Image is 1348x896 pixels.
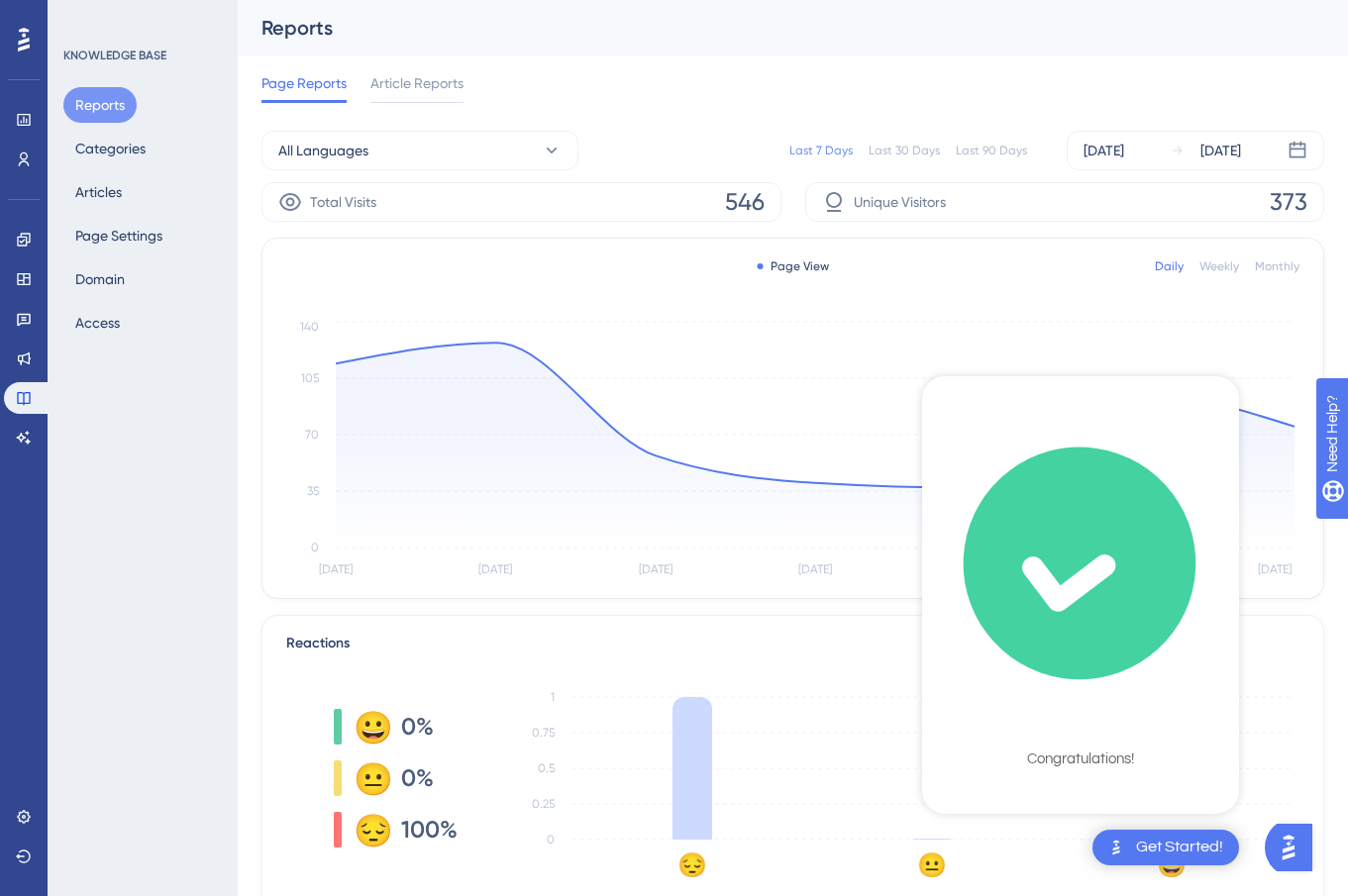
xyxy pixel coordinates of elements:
tspan: [DATE] [1258,562,1292,576]
tspan: [DATE] [478,562,512,576]
div: 😀 [354,711,385,743]
div: Checklist Completed [971,713,1192,741]
span: Total Visits [310,190,376,214]
img: launcher-image-alternative-text [1104,836,1128,859]
span: 546 [725,186,765,218]
div: Weekly [1199,258,1239,274]
div: [DATE] [1200,139,1241,162]
span: All Languages [278,139,368,162]
span: Unique Visitors [854,190,946,214]
span: Article Reports [370,71,464,95]
div: checklist loading [922,376,1239,809]
button: Domain [63,261,137,297]
tspan: 0.75 [532,726,555,740]
span: Page Reports [261,71,347,95]
tspan: 70 [305,428,319,442]
tspan: 0.5 [538,761,555,775]
div: 😔 [354,814,385,846]
div: Last 30 Days [869,143,940,158]
div: Page View [757,258,829,274]
tspan: 0 [311,541,319,554]
div: [DATE] [1084,139,1124,162]
tspan: [DATE] [639,562,673,576]
span: 0% [401,762,434,794]
tspan: 35 [307,484,319,498]
tspan: [DATE] [319,562,353,576]
tspan: 105 [301,371,319,385]
button: Access [63,305,132,341]
tspan: 0.25 [532,797,555,811]
button: Articles [63,174,134,210]
button: Reports [63,87,137,123]
div: Checklist Container [922,376,1239,814]
iframe: UserGuiding AI Assistant Launcher [1265,818,1324,877]
button: Page Settings [63,218,174,253]
div: 😐 [354,762,385,794]
span: 373 [1270,186,1307,218]
div: Last 7 Days [789,143,853,158]
tspan: 0 [547,833,555,846]
div: Reports [261,14,1275,42]
button: Categories [63,131,157,166]
text: 😐 [917,850,947,879]
button: All Languages [261,131,578,170]
span: Need Help? [47,5,124,29]
tspan: 1 [551,690,555,704]
tspan: 140 [300,320,319,334]
text: 😔 [677,850,707,879]
div: Reactions [286,632,1299,655]
div: Get Started! [1136,837,1223,858]
div: Monthly [1255,258,1299,274]
div: Daily [1155,258,1184,274]
span: 100% [401,814,458,846]
tspan: [DATE] [798,562,832,576]
span: 0% [401,711,434,743]
div: KNOWLEDGE BASE [63,48,166,63]
div: Open Get Started! checklist [1092,830,1239,865]
div: Last 90 Days [956,143,1027,158]
div: Congratulations! [1027,749,1134,769]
